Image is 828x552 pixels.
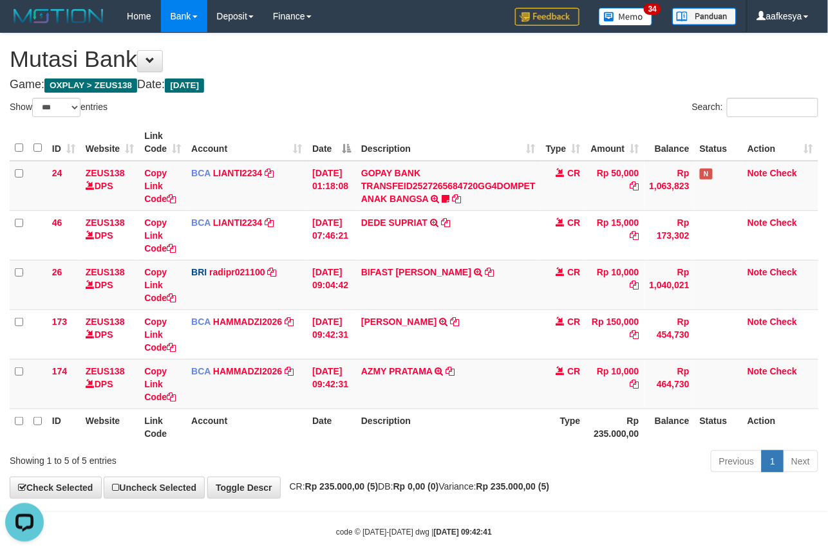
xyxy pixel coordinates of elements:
td: Rp 1,040,021 [645,260,695,309]
th: Date: activate to sort column descending [307,124,356,161]
a: Note [748,366,767,376]
a: Toggle Descr [207,477,281,499]
a: Note [748,267,767,277]
a: Copy LIANTI2234 to clipboard [265,168,274,178]
a: Check [770,366,797,376]
a: Copy HAMMADZI2026 to clipboard [285,317,294,327]
a: Uncheck Selected [104,477,205,499]
div: Showing 1 to 5 of 5 entries [10,449,335,467]
a: ZEUS138 [86,168,125,178]
a: Copy Rp 50,000 to clipboard [630,181,639,191]
a: Copy Link Code [144,217,176,253]
small: code © [DATE]-[DATE] dwg | [336,528,492,537]
td: [DATE] 01:18:08 [307,161,356,211]
span: 34 [644,3,661,15]
td: [DATE] 07:46:21 [307,210,356,260]
strong: Rp 235.000,00 (5) [476,481,550,492]
td: Rp 173,302 [645,210,695,260]
span: 26 [52,267,62,277]
a: Note [748,168,767,178]
span: CR [567,168,580,178]
th: ID [47,409,80,445]
a: Copy Rp 10,000 to clipboard [630,379,639,389]
th: Description [356,409,541,445]
th: Status [695,124,742,161]
a: Copy Rp 10,000 to clipboard [630,280,639,290]
span: BCA [191,168,211,178]
a: Check [770,317,797,327]
th: Type: activate to sort column ascending [541,124,586,161]
a: Note [748,217,767,228]
span: 46 [52,217,62,228]
td: Rp 15,000 [586,210,645,260]
a: HAMMADZI2026 [213,317,282,327]
span: CR [567,317,580,327]
th: Account [186,409,307,445]
span: OXPLAY > ZEUS138 [44,78,137,93]
a: Copy radipr021100 to clipboard [268,267,277,277]
a: ZEUS138 [86,366,125,376]
span: BRI [191,267,207,277]
a: HAMMADZI2026 [213,366,282,376]
a: BIFAST [PERSON_NAME] [361,267,471,277]
th: Website [80,409,139,445]
a: radipr021100 [209,267,265,277]
td: Rp 10,000 [586,260,645,309]
label: Show entries [10,98,108,117]
img: MOTION_logo.png [10,6,108,26]
span: BCA [191,217,211,228]
img: Feedback.jpg [515,8,579,26]
th: Balance [645,124,695,161]
select: Showentries [32,98,80,117]
img: panduan.png [672,8,737,25]
a: ZEUS138 [86,317,125,327]
th: ID: activate to sort column ascending [47,124,80,161]
a: ZEUS138 [86,267,125,277]
td: DPS [80,260,139,309]
a: [PERSON_NAME] [361,317,437,327]
th: Type [541,409,586,445]
a: Copy GOPAY BANK TRANSFEID2527265684720GG4DOMPET ANAK BANGSA to clipboard [452,194,461,204]
a: Note [748,317,767,327]
strong: [DATE] 09:42:41 [434,528,492,537]
input: Search: [727,98,818,117]
a: Copy Link Code [144,317,176,353]
span: CR [567,267,580,277]
a: Copy MUHAMAD SAHRI to clipboard [450,317,459,327]
a: Previous [711,450,762,472]
strong: Rp 0,00 (0) [393,481,439,492]
span: [DATE] [165,78,204,93]
td: Rp 1,063,823 [645,161,695,211]
th: Action [742,409,818,445]
a: Copy BIFAST ERIKA S PAUN to clipboard [485,267,494,277]
td: Rp 150,000 [586,309,645,359]
a: Copy DEDE SUPRIAT to clipboard [441,217,450,228]
td: [DATE] 09:04:42 [307,260,356,309]
td: Rp 10,000 [586,359,645,409]
a: Copy Link Code [144,366,176,402]
a: AZMY PRATAMA [361,366,433,376]
a: Check Selected [10,477,102,499]
a: Check [770,168,797,178]
td: DPS [80,359,139,409]
td: Rp 454,730 [645,309,695,359]
a: Copy Link Code [144,267,176,303]
span: CR: DB: Variance: [283,481,550,492]
a: Copy Rp 150,000 to clipboard [630,329,639,340]
a: GOPAY BANK TRANSFEID2527265684720GG4DOMPET ANAK BANGSA [361,168,536,204]
a: Copy Rp 15,000 to clipboard [630,230,639,241]
td: Rp 464,730 [645,359,695,409]
th: Website: activate to sort column ascending [80,124,139,161]
th: Action: activate to sort column ascending [742,124,818,161]
th: Date [307,409,356,445]
th: Balance [645,409,695,445]
a: Copy AZMY PRATAMA to clipboard [446,366,455,376]
a: Next [783,450,818,472]
a: DEDE SUPRIAT [361,217,428,228]
span: CR [567,217,580,228]
a: LIANTI2234 [213,168,262,178]
label: Search: [692,98,818,117]
h1: Mutasi Bank [10,46,818,72]
span: 174 [52,366,67,376]
img: Button%20Memo.svg [599,8,653,26]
